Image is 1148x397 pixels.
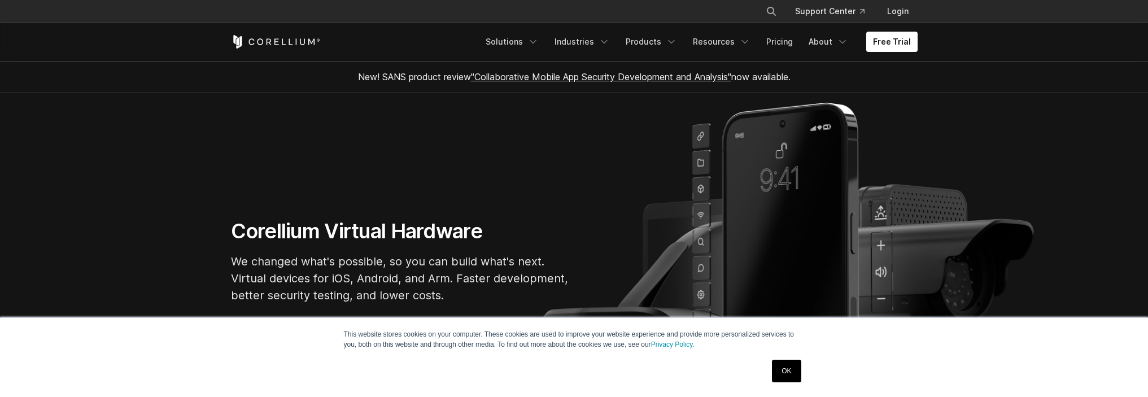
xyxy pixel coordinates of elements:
[802,32,855,52] a: About
[619,32,684,52] a: Products
[344,329,805,350] p: This website stores cookies on your computer. These cookies are used to improve your website expe...
[471,71,731,82] a: "Collaborative Mobile App Security Development and Analysis"
[479,32,918,52] div: Navigation Menu
[651,341,695,348] a: Privacy Policy.
[759,32,800,52] a: Pricing
[772,360,801,382] a: OK
[548,32,617,52] a: Industries
[231,253,570,304] p: We changed what's possible, so you can build what's next. Virtual devices for iOS, Android, and A...
[752,1,918,21] div: Navigation Menu
[358,71,791,82] span: New! SANS product review now available.
[878,1,918,21] a: Login
[231,35,321,49] a: Corellium Home
[866,32,918,52] a: Free Trial
[479,32,545,52] a: Solutions
[231,219,570,244] h1: Corellium Virtual Hardware
[761,1,782,21] button: Search
[686,32,757,52] a: Resources
[786,1,874,21] a: Support Center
